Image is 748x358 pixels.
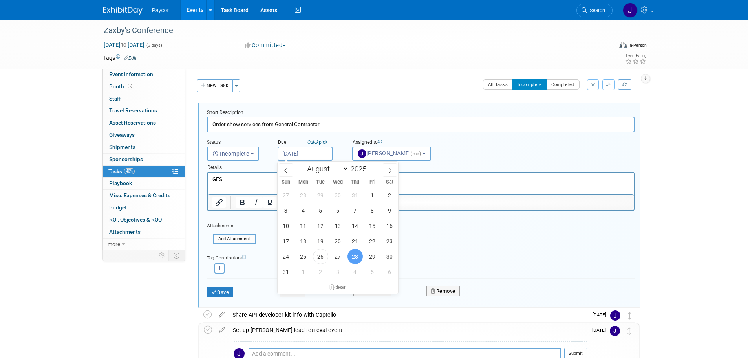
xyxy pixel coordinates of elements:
[109,95,121,102] span: Staff
[207,161,635,172] div: Details
[349,164,372,173] input: Year
[168,250,185,261] td: Toggle Event Tabs
[365,249,380,264] span: August 29, 2025
[109,144,135,150] span: Shipments
[313,264,328,279] span: September 2, 2025
[625,54,646,58] div: Event Rating
[236,197,249,208] button: Bold
[306,139,329,145] a: Quickpick
[347,233,363,249] span: August 21, 2025
[628,42,647,48] div: In-Person
[212,151,249,157] span: Incomplete
[365,187,380,203] span: August 1, 2025
[103,105,185,117] a: Travel Reservations
[313,249,328,264] span: August 26, 2025
[215,311,229,318] a: edit
[483,79,513,90] button: All Tasks
[313,218,328,233] span: August 12, 2025
[126,83,134,89] span: Booth not reserved yet
[101,24,601,38] div: Zaxby's Conference
[296,264,311,279] span: September 1, 2025
[108,241,120,247] span: more
[278,281,399,294] div: clear
[364,180,381,185] span: Fri
[347,218,363,233] span: August 14, 2025
[381,180,398,185] span: Sat
[347,249,363,264] span: August 28, 2025
[347,264,363,279] span: September 4, 2025
[197,79,233,92] button: New Task
[411,151,421,156] span: (me)
[623,3,638,18] img: Jenny Campbell
[330,264,346,279] span: September 3, 2025
[294,180,312,185] span: Mon
[546,79,580,90] button: Completed
[103,239,185,250] a: more
[576,4,613,17] a: Search
[512,79,547,90] button: Incomplete
[330,233,346,249] span: August 20, 2025
[207,147,259,161] button: Incomplete
[296,233,311,249] span: August 18, 2025
[329,180,346,185] span: Wed
[382,264,397,279] span: September 6, 2025
[103,214,185,226] a: ROI, Objectives & ROO
[382,203,397,218] span: August 9, 2025
[242,41,289,50] button: Committed
[109,217,162,223] span: ROI, Objectives & ROO
[426,286,460,297] button: Remove
[103,154,185,165] a: Sponsorships
[207,139,266,147] div: Status
[347,187,363,203] span: July 31, 2025
[566,41,647,53] div: Event Format
[628,312,632,319] i: Move task
[365,264,380,279] span: September 5, 2025
[103,178,185,189] a: Playbook
[330,249,346,264] span: August 27, 2025
[103,81,185,93] a: Booth
[365,233,380,249] span: August 22, 2025
[109,83,134,90] span: Booth
[124,168,135,174] span: 40%
[278,203,294,218] span: August 3, 2025
[278,264,294,279] span: August 31, 2025
[109,204,127,211] span: Budget
[587,7,605,13] span: Search
[152,7,169,13] span: Paycor
[109,180,132,186] span: Playbook
[593,312,610,318] span: [DATE]
[212,197,226,208] button: Insert/edit link
[146,43,162,48] span: (3 days)
[278,187,294,203] span: July 27, 2025
[120,42,128,48] span: to
[592,327,610,333] span: [DATE]
[382,187,397,203] span: August 2, 2025
[103,117,185,129] a: Asset Reservations
[155,250,169,261] td: Personalize Event Tab Strip
[313,233,328,249] span: August 19, 2025
[365,218,380,233] span: August 15, 2025
[352,139,450,147] div: Assigned to
[382,218,397,233] span: August 16, 2025
[207,287,234,298] button: Save
[109,156,143,162] span: Sponsorships
[304,164,349,174] select: Month
[358,150,422,156] span: [PERSON_NAME]
[207,222,256,229] div: Attachments
[109,229,141,235] span: Attachments
[330,218,346,233] span: August 13, 2025
[296,218,311,233] span: August 11, 2025
[215,327,229,334] a: edit
[627,327,631,335] i: Move task
[618,79,631,90] a: Refresh
[108,168,135,174] span: Tasks
[109,71,153,77] span: Event Information
[278,218,294,233] span: August 10, 2025
[346,180,364,185] span: Thu
[312,180,329,185] span: Tue
[229,308,588,321] div: Share API developer kit info with Captello
[278,249,294,264] span: August 24, 2025
[278,147,333,161] input: Due Date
